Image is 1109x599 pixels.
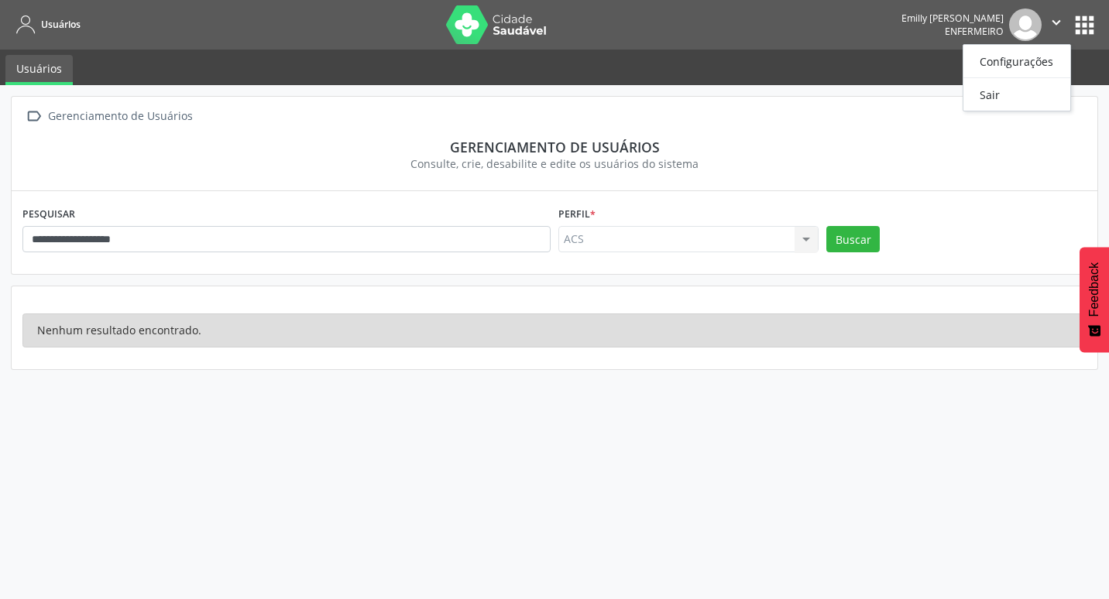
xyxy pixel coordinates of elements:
div: Gerenciamento de Usuários [45,105,195,128]
i:  [22,105,45,128]
label: PESQUISAR [22,202,75,226]
span: Usuários [41,18,81,31]
div: Consulte, crie, desabilite e edite os usuários do sistema [33,156,1076,172]
a: Configurações [963,50,1070,72]
a: Usuários [11,12,81,37]
i:  [1048,14,1065,31]
button: apps [1071,12,1098,39]
div: Emilly [PERSON_NAME] [901,12,1004,25]
ul:  [963,44,1071,111]
a: Sair [963,84,1070,105]
div: Nenhum resultado encontrado. [22,313,1087,347]
button: Feedback - Mostrar pesquisa [1080,247,1109,352]
span: Enfermeiro [945,25,1004,38]
a: Usuários [5,55,73,85]
button: Buscar [826,226,880,252]
button:  [1042,9,1071,41]
a:  Gerenciamento de Usuários [22,105,195,128]
span: Feedback [1087,262,1101,317]
label: Perfil [558,202,596,226]
div: Gerenciamento de usuários [33,139,1076,156]
img: img [1009,9,1042,41]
